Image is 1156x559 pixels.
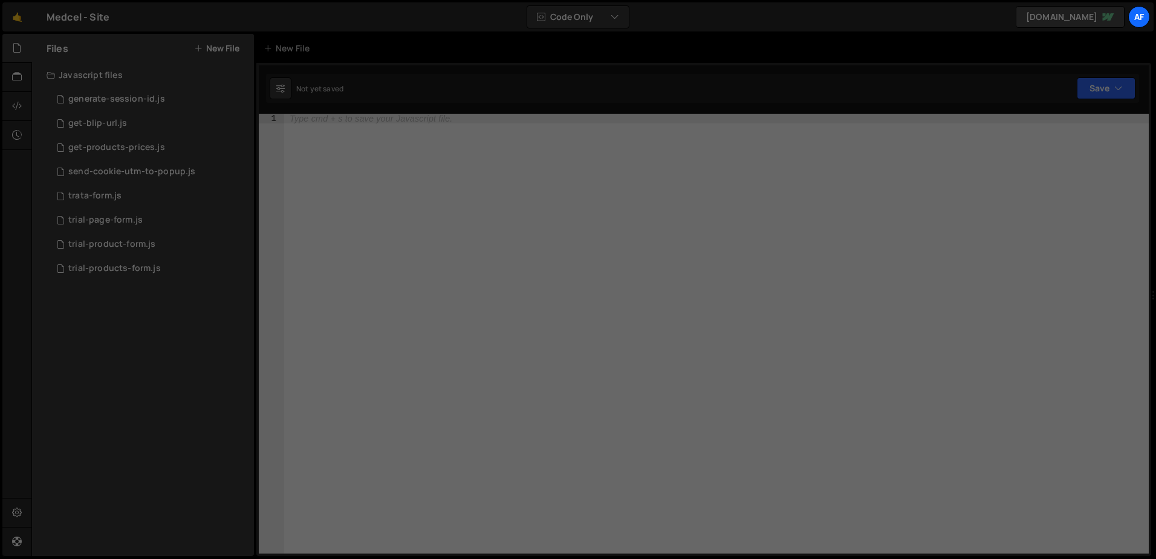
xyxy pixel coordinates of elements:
[68,118,127,129] div: get-blip-url.js
[68,263,161,274] div: trial-products-form.js
[1128,6,1150,28] a: Af
[2,2,32,31] a: 🤙
[47,42,68,55] h2: Files
[68,142,165,153] div: get-products-prices.js
[47,257,254,281] div: 13262/35409.js
[47,111,254,136] div: 13262/39606.js
[290,114,452,123] div: Type cmd + s to save your Javascript file.
[47,136,254,160] div: 13262/42180.js
[1016,6,1125,28] a: [DOMAIN_NAME]
[47,208,254,232] div: 13262/35201.js
[259,114,284,123] div: 1
[32,63,254,87] div: Javascript files
[47,184,254,208] div: 13262/36225.js
[47,160,254,184] div: 13262/38564.js
[296,83,343,94] div: Not yet saved
[68,239,155,250] div: trial-product-form.js
[194,44,239,53] button: New File
[68,215,143,226] div: trial-page-form.js
[1077,77,1135,99] button: Save
[68,191,122,201] div: trata-form.js
[47,87,254,111] div: 13262/33000.js
[68,94,165,105] div: generate-session-id.js
[47,232,254,257] div: 13262/35265.js
[264,42,314,54] div: New File
[68,166,195,177] div: send-cookie-utm-to-popup.js
[47,10,109,24] div: Medcel - Site
[527,6,629,28] button: Code Only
